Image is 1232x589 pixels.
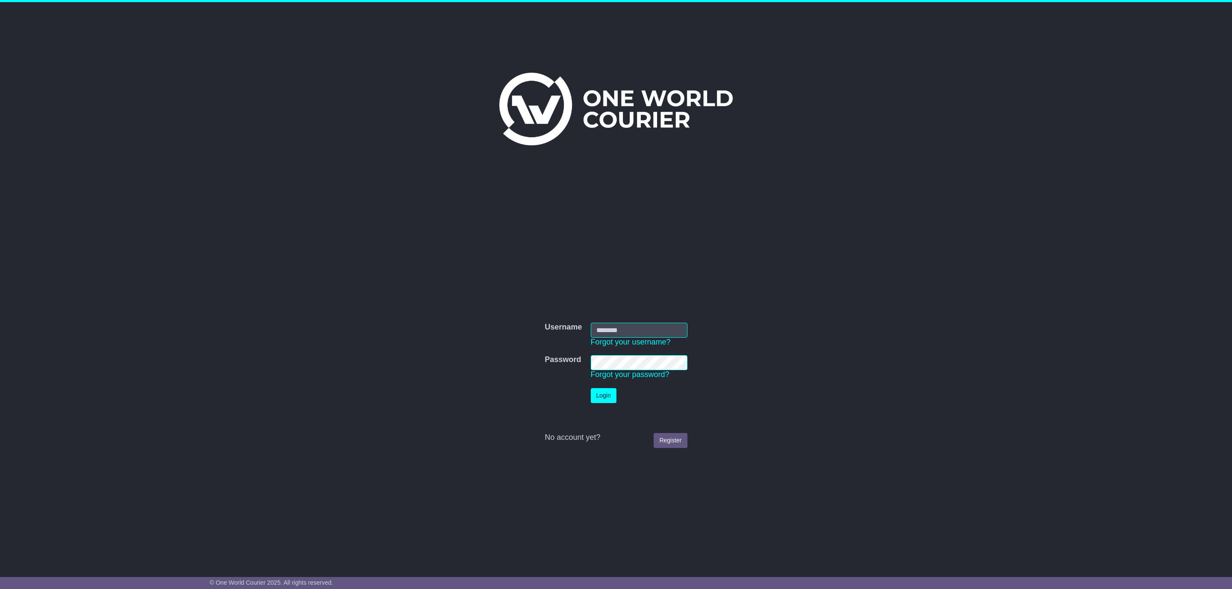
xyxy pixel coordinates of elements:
[545,433,687,442] div: No account yet?
[545,355,581,365] label: Password
[591,370,669,379] a: Forgot your password?
[591,338,671,346] a: Forgot your username?
[210,579,333,586] span: © One World Courier 2025. All rights reserved.
[545,323,582,332] label: Username
[654,433,687,448] a: Register
[499,73,733,145] img: One World
[591,388,616,403] button: Login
